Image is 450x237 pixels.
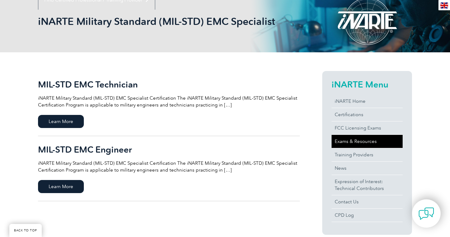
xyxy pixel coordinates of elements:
[332,108,403,121] a: Certifications
[38,180,84,193] span: Learn More
[38,79,300,89] h2: MIL-STD EMC Technician
[332,162,403,175] a: News
[332,121,403,135] a: FCC Licensing Exams
[332,148,403,161] a: Training Providers
[332,195,403,208] a: Contact Us
[332,79,403,89] h2: iNARTE Menu
[9,224,42,237] a: BACK TO TOP
[38,15,277,27] h1: iNARTE Military Standard (MIL-STD) EMC Specialist
[38,115,84,128] span: Learn More
[332,95,403,108] a: iNARTE Home
[419,206,434,221] img: contact-chat.png
[332,209,403,222] a: CPD Log
[440,2,448,8] img: en
[332,135,403,148] a: Exams & Resources
[38,145,300,154] h2: MIL-STD EMC Engineer
[38,136,300,201] a: MIL-STD EMC Engineer iNARTE Military Standard (MIL-STD) EMC Specialist Certification The iNARTE M...
[38,160,300,173] p: iNARTE Military Standard (MIL-STD) EMC Specialist Certification The iNARTE Military Standard (MIL...
[38,71,300,136] a: MIL-STD EMC Technician iNARTE Military Standard (MIL-STD) EMC Specialist Certification The iNARTE...
[332,175,403,195] a: Expression of Interest:Technical Contributors
[38,95,300,108] p: iNARTE Military Standard (MIL-STD) EMC Specialist Certification The iNARTE Military Standard (MIL...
